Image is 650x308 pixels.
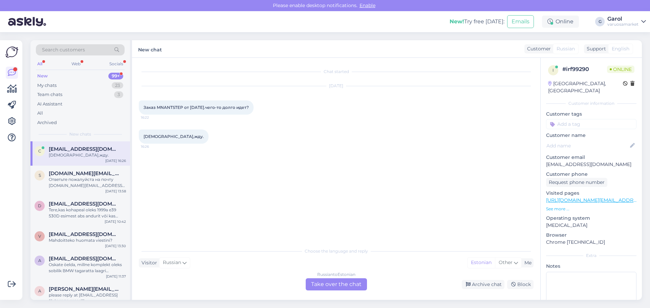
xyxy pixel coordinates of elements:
div: 99+ [108,73,123,79]
span: Ckakuntanya@gmail.com [49,146,119,152]
span: ayuzefovsky@yahoo.com [49,286,119,292]
div: please reply at [EMAIL_ADDRESS][DOMAIN_NAME] [49,292,126,304]
p: Operating system [546,215,636,222]
div: 3 [114,91,123,98]
div: Block [507,280,534,289]
p: Customer tags [546,111,636,118]
div: Customer information [546,100,636,106]
p: Visited pages [546,190,636,197]
span: [DEMOGRAPHIC_DATA],жду. [144,134,204,139]
div: Team chats [37,91,62,98]
div: Chat started [139,69,534,75]
span: s [39,173,41,178]
span: Online [607,66,634,73]
div: Oskate öelda, millne komplekt oleks sobilik BMW tagaratta laagri vahetuseks? Laagri siseläbimõõt ... [49,262,126,274]
div: Me [522,259,532,266]
span: a [38,288,41,293]
div: Tere,kas kohapeal oleks 1999a e39 530D esimest abs andurit või kas oleks võimalik tellida tänaseks? [49,207,126,219]
img: Askly Logo [5,46,18,58]
div: Support [584,45,606,52]
p: Browser [546,232,636,239]
div: G [595,17,605,26]
p: Customer name [546,132,636,139]
div: Take over the chat [306,278,367,290]
div: [GEOGRAPHIC_DATA], [GEOGRAPHIC_DATA] [548,80,623,94]
span: v [38,234,41,239]
div: Archived [37,119,57,126]
div: [DATE] 11:37 [106,274,126,279]
p: [EMAIL_ADDRESS][DOMAIN_NAME] [546,161,636,168]
span: Search customers [42,46,85,53]
span: C [38,148,41,153]
p: [MEDICAL_DATA] [546,222,636,229]
span: arriba2103@gmail.com [49,256,119,262]
span: Russian [163,259,181,266]
span: Enable [357,2,377,8]
div: Visitor [139,259,157,266]
div: Archive chat [462,280,504,289]
div: Socials [108,60,125,68]
span: savkor.auto@gmail.com [49,170,119,176]
div: [DATE] 13:58 [105,189,126,194]
div: [DATE] [139,83,534,89]
div: [DEMOGRAPHIC_DATA],жду. [49,152,126,158]
div: My chats [37,82,57,89]
div: Mahdoitteko huomata viestini? [49,237,126,243]
div: Request phone number [546,178,607,187]
div: Try free [DATE]: [450,18,504,26]
div: [DATE] 16:26 [105,158,126,163]
a: Garolvaruosamarket [607,16,646,27]
div: Russian to Estonian [317,271,355,278]
div: [DATE] 13:30 [105,243,126,248]
span: 16:22 [141,115,166,120]
span: d [38,203,41,208]
p: See more ... [546,206,636,212]
p: Notes [546,263,636,270]
div: [DATE] 10:42 [105,219,126,224]
div: # irf99290 [562,65,607,73]
div: All [36,60,44,68]
b: New! [450,18,464,25]
span: 16:26 [141,144,166,149]
p: Customer email [546,154,636,161]
p: Customer phone [546,171,636,178]
span: English [612,45,629,52]
span: vjalkanen@gmail.com [49,231,119,237]
button: Emails [507,15,534,28]
div: varuosamarket [607,22,638,27]
input: Add name [546,142,629,149]
div: Web [70,60,82,68]
span: Other [499,259,513,265]
span: danielmarkultcak61@gmail.com [49,201,119,207]
div: Online [542,16,579,28]
span: New chats [69,131,91,137]
div: All [37,110,43,117]
span: i [552,68,554,73]
div: Garol [607,16,638,22]
div: AI Assistant [37,101,62,108]
span: Russian [557,45,575,52]
div: 23 [112,82,123,89]
span: Заказ MNANTSTEP от [DATE].чего-то долго идет? [144,105,249,110]
div: Customer [524,45,551,52]
div: New [37,73,48,79]
div: Choose the language and reply [139,248,534,254]
label: New chat [138,44,162,53]
p: Chrome [TECHNICAL_ID] [546,239,636,246]
div: Extra [546,253,636,259]
input: Add a tag [546,119,636,129]
div: Estonian [468,258,495,268]
span: a [38,258,41,263]
div: Ответьте пожалуйста на почту [DOMAIN_NAME][EMAIL_ADDRESS][DOMAIN_NAME] [49,176,126,189]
